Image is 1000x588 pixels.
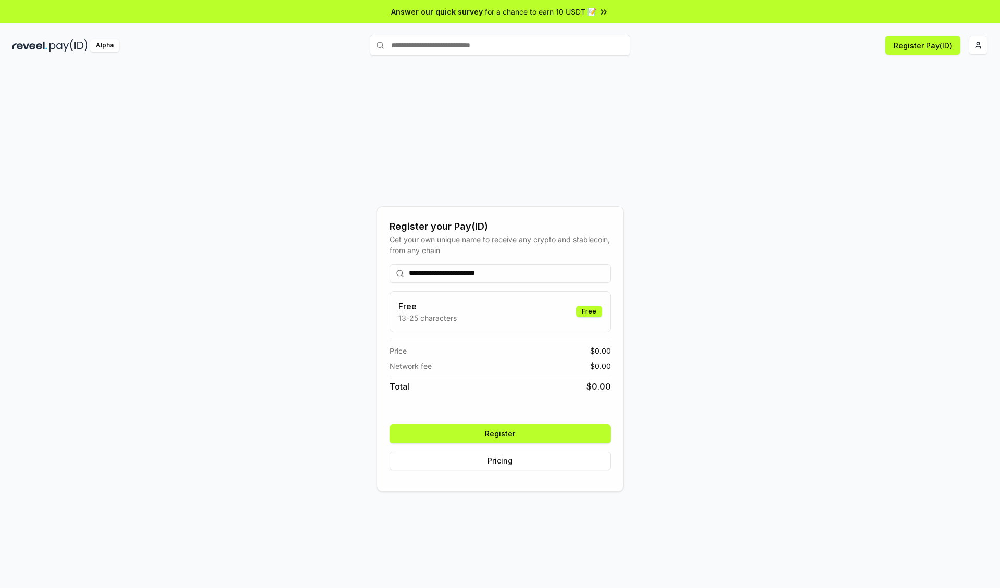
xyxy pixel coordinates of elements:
[390,219,611,234] div: Register your Pay(ID)
[390,380,409,393] span: Total
[398,312,457,323] p: 13-25 characters
[586,380,611,393] span: $ 0.00
[391,6,483,17] span: Answer our quick survey
[390,424,611,443] button: Register
[576,306,602,317] div: Free
[390,452,611,470] button: Pricing
[12,39,47,52] img: reveel_dark
[90,39,119,52] div: Alpha
[390,360,432,371] span: Network fee
[398,300,457,312] h3: Free
[885,36,960,55] button: Register Pay(ID)
[485,6,596,17] span: for a chance to earn 10 USDT 📝
[390,345,407,356] span: Price
[390,234,611,256] div: Get your own unique name to receive any crypto and stablecoin, from any chain
[49,39,88,52] img: pay_id
[590,360,611,371] span: $ 0.00
[590,345,611,356] span: $ 0.00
